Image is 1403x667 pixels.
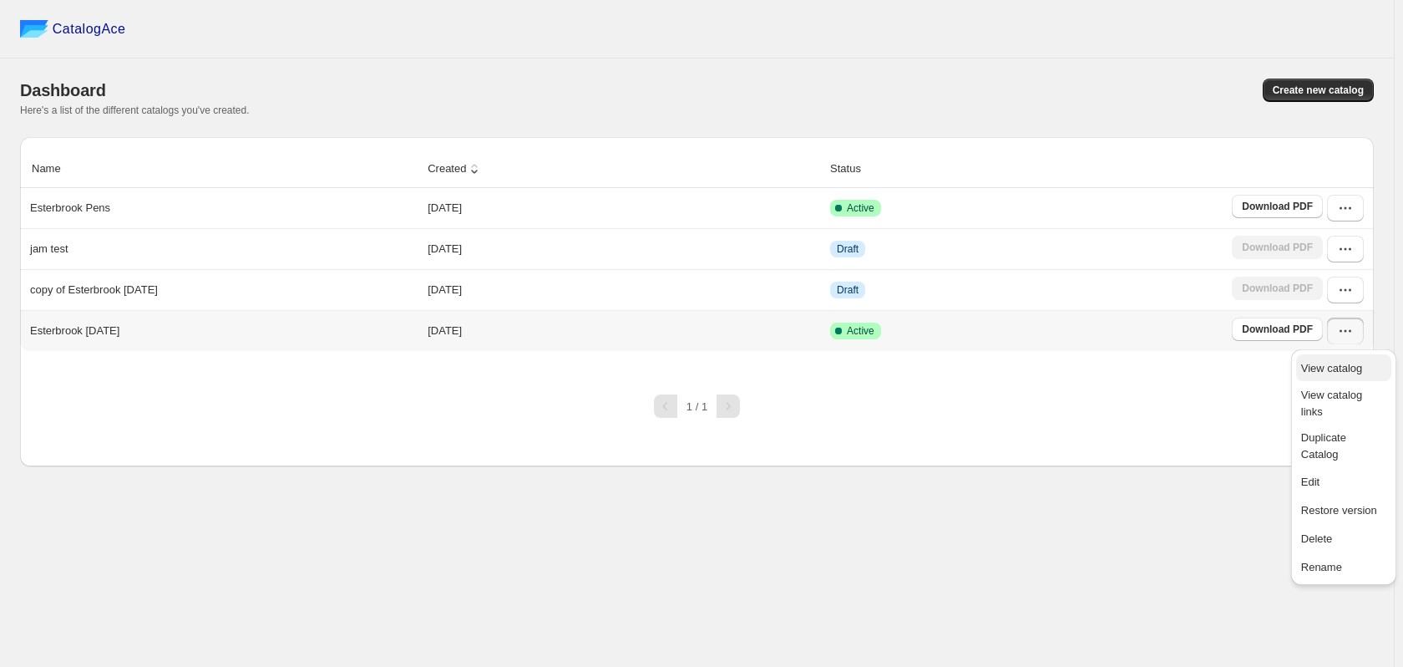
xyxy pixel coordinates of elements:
[828,153,880,185] button: Status
[30,323,119,339] p: Esterbrook [DATE]
[1273,84,1364,97] span: Create new catalog
[837,283,859,297] span: Draft
[686,400,707,413] span: 1 / 1
[20,20,48,38] img: catalog ace
[1301,504,1377,517] span: Restore version
[847,324,874,338] span: Active
[1263,79,1374,102] button: Create new catalog
[1232,318,1323,341] a: Download PDF
[425,153,485,185] button: Created
[1301,532,1333,545] span: Delete
[1301,389,1362,418] span: View catalog links
[423,188,825,228] td: [DATE]
[30,200,110,216] p: Esterbrook Pens
[837,242,859,256] span: Draft
[423,228,825,269] td: [DATE]
[423,269,825,310] td: [DATE]
[20,81,106,99] span: Dashboard
[847,201,874,215] span: Active
[30,282,158,298] p: copy of Esterbrook [DATE]
[1242,200,1313,213] span: Download PDF
[1301,362,1362,374] span: View catalog
[423,310,825,351] td: [DATE]
[30,241,68,257] p: jam test
[29,153,80,185] button: Name
[53,21,126,38] span: CatalogAce
[1301,431,1346,461] span: Duplicate Catalog
[1242,323,1313,336] span: Download PDF
[1232,195,1323,218] a: Download PDF
[1301,561,1342,573] span: Rename
[20,104,250,116] span: Here's a list of the different catalogs you've created.
[1301,476,1319,488] span: Edit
